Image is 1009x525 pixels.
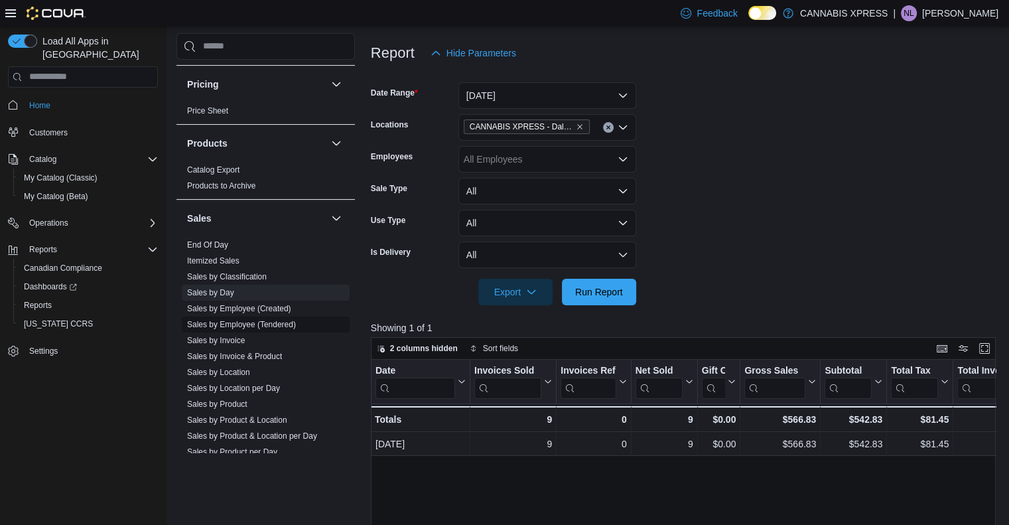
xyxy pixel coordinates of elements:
button: My Catalog (Beta) [13,187,163,206]
button: Gift Cards [701,364,736,398]
button: Sales [328,210,344,226]
span: Washington CCRS [19,316,158,332]
a: Sales by Day [187,288,234,297]
button: Hide Parameters [425,40,521,66]
button: Run Report [562,279,636,305]
span: Price Sheet [187,106,228,116]
div: $542.83 [825,436,882,452]
p: Showing 1 of 1 [371,321,1002,335]
button: Products [328,135,344,151]
span: Catalog Export [187,165,239,175]
div: 9 [636,436,693,452]
div: Net Sold [635,364,682,398]
a: Itemized Sales [187,256,239,265]
a: Canadian Compliance [19,260,107,276]
span: Reports [19,297,158,313]
button: Products [187,137,326,150]
span: Customers [29,127,68,138]
div: Total Tax [891,364,938,398]
div: 0 [561,412,626,427]
button: Net Sold [635,364,693,398]
div: Gift Cards [701,364,725,377]
a: Sales by Location per Day [187,384,280,393]
a: Settings [24,343,63,359]
span: Sales by Employee (Tendered) [187,319,296,330]
div: Subtotal [825,364,872,398]
a: Sales by Product [187,400,247,409]
button: Remove CANNABIS XPRESS - Dalhousie (William Street) from selection in this group [576,123,584,131]
span: End Of Day [187,240,228,250]
button: Display options [955,340,971,356]
label: Employees [371,151,413,162]
a: Sales by Product & Location [187,415,287,425]
label: Is Delivery [371,247,411,258]
span: Reports [24,300,52,311]
a: Sales by Invoice & Product [187,352,282,361]
button: Home [3,96,163,115]
button: Reports [13,296,163,315]
span: Hide Parameters [446,46,516,60]
span: Sales by Product & Location per Day [187,431,317,441]
div: Invoices Sold [474,364,541,377]
div: Invoices Ref [561,364,616,377]
div: $81.45 [891,412,949,427]
span: Dashboards [24,281,77,292]
span: Export [486,279,545,305]
span: Canadian Compliance [24,263,102,273]
nav: Complex example [8,90,158,396]
button: Open list of options [618,154,628,165]
a: My Catalog (Classic) [19,170,103,186]
div: 9 [474,436,552,452]
div: Invoices Ref [561,364,616,398]
button: Gross Sales [744,364,816,398]
div: Invoices Sold [474,364,541,398]
button: Subtotal [825,364,882,398]
div: Net Sold [635,364,682,377]
div: Gift Card Sales [701,364,725,398]
button: [DATE] [458,82,636,109]
a: Catalog Export [187,165,239,175]
div: $566.83 [744,436,816,452]
a: Home [24,98,56,113]
a: Price Sheet [187,106,228,115]
div: $0.00 [701,412,736,427]
button: Pricing [187,78,326,91]
a: My Catalog (Beta) [19,188,94,204]
div: $0.00 [702,436,736,452]
span: Load All Apps in [GEOGRAPHIC_DATA] [37,35,158,61]
a: Products to Archive [187,181,255,190]
button: Export [478,279,553,305]
span: Home [29,100,50,111]
button: Invoices Ref [561,364,626,398]
p: | [893,5,896,21]
span: Dashboards [19,279,158,295]
button: 2 columns hidden [371,340,463,356]
span: Sales by Classification [187,271,267,282]
span: Operations [24,215,158,231]
button: Date [375,364,466,398]
button: Settings [3,341,163,360]
span: My Catalog (Classic) [24,173,98,183]
button: Reports [24,242,62,258]
input: Dark Mode [748,6,776,20]
button: Operations [24,215,74,231]
label: Sale Type [371,183,407,194]
p: CANNABIS XPRESS [800,5,888,21]
button: Catalog [3,150,163,169]
div: Totals [375,412,466,427]
span: Sales by Employee (Created) [187,303,291,314]
button: Customers [3,123,163,142]
label: Use Type [371,215,405,226]
span: Settings [29,346,58,356]
span: Sort fields [483,343,518,354]
button: Canadian Compliance [13,259,163,277]
h3: Sales [187,212,212,225]
div: $566.83 [744,412,816,427]
p: [PERSON_NAME] [922,5,998,21]
span: Operations [29,218,68,228]
div: Gross Sales [744,364,805,377]
span: Home [24,97,158,113]
span: My Catalog (Classic) [19,170,158,186]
